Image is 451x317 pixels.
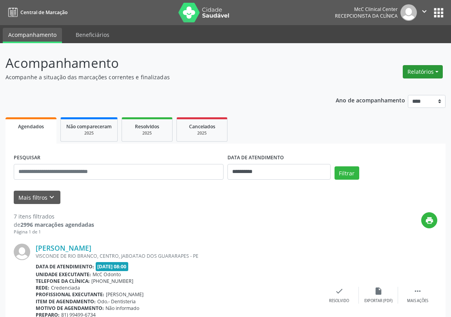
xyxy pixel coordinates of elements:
button:  [417,4,432,21]
span: Cancelados [189,123,215,130]
a: Beneficiários [70,28,115,42]
b: Rede: [36,284,49,291]
button: apps [432,6,446,20]
span: [PERSON_NAME] [106,291,144,298]
div: Resolvido [329,298,349,304]
span: Central de Marcação [20,9,67,16]
div: 2025 [127,130,167,136]
span: Odo.- Dentisteria [97,298,136,305]
button: Relatórios [403,65,443,78]
a: Acompanhamento [3,28,62,43]
span: Não compareceram [66,123,112,130]
i: keyboard_arrow_down [47,193,56,202]
b: Telefone da clínica: [36,278,90,284]
div: McC Clinical Center [335,6,398,13]
label: DATA DE ATENDIMENTO [227,152,284,164]
img: img [14,244,30,260]
strong: 2996 marcações agendadas [20,221,94,228]
div: Exportar (PDF) [364,298,393,304]
span: Agendados [18,123,44,130]
i: insert_drive_file [374,287,383,295]
p: Ano de acompanhamento [336,95,405,105]
div: Página 1 de 1 [14,229,94,235]
b: Unidade executante: [36,271,91,278]
div: VISCONDE DE RIO BRANCO, CENTRO, JABOATAO DOS GUARARAPES - PE [36,253,320,259]
span: [DATE] 08:00 [96,262,129,271]
button: Mais filtroskeyboard_arrow_down [14,191,60,204]
p: Acompanhe a situação das marcações correntes e finalizadas [5,73,313,81]
div: Mais ações [407,298,428,304]
span: McC Odonto [93,271,121,278]
i:  [413,287,422,295]
span: Resolvidos [135,123,159,130]
b: Data de atendimento: [36,263,94,270]
b: Profissional executante: [36,291,104,298]
div: 7 itens filtrados [14,212,94,220]
span: [PHONE_NUMBER] [91,278,133,284]
div: 2025 [66,130,112,136]
b: Motivo de agendamento: [36,305,104,312]
span: Não informado [105,305,139,312]
i: check [335,287,344,295]
a: [PERSON_NAME] [36,244,91,252]
button: Filtrar [335,166,359,180]
a: Central de Marcação [5,6,67,19]
i:  [420,7,429,16]
i: print [425,216,434,225]
img: img [400,4,417,21]
label: PESQUISAR [14,152,40,164]
span: Recepcionista da clínica [335,13,398,19]
b: Item de agendamento: [36,298,96,305]
button: print [421,212,437,228]
p: Acompanhamento [5,53,313,73]
span: Credenciada [51,284,80,291]
div: 2025 [182,130,222,136]
div: de [14,220,94,229]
